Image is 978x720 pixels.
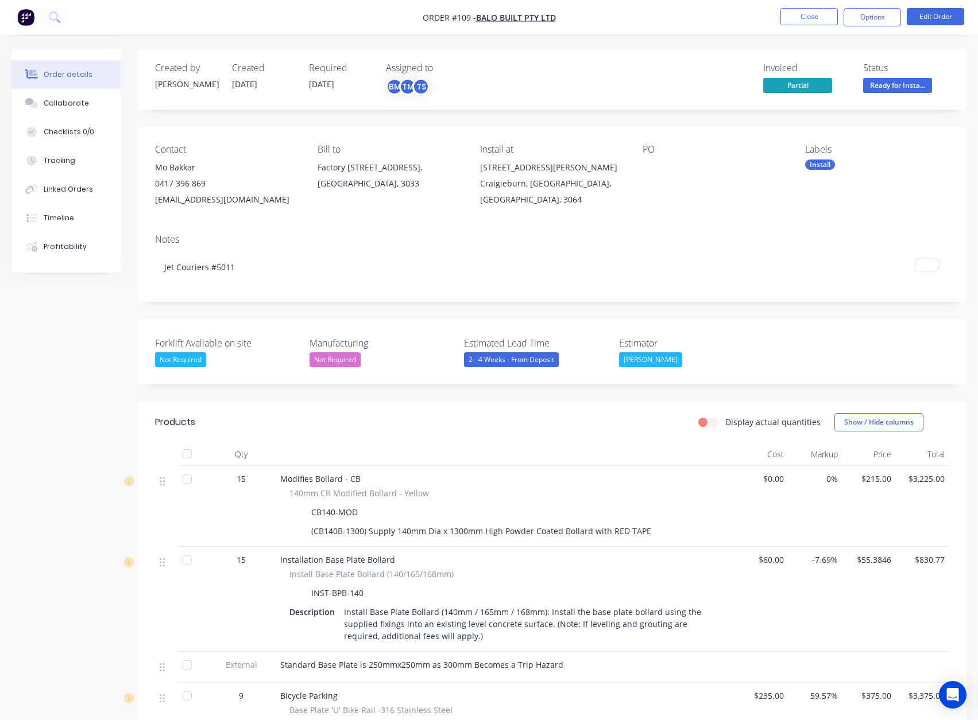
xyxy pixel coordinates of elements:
button: Options [844,8,901,26]
div: Status [863,63,949,73]
span: 140mm CB Modified Bollard - Yellow [289,487,429,499]
span: External [211,659,271,671]
label: Forklift Avaliable on site [155,336,299,350]
div: Collaborate [44,98,89,108]
div: Description [289,604,339,620]
div: (CB140B-1300) Supply 140mm Dia x 1300mm High Powder Coated Bollard with RED TAPE [307,523,656,539]
span: $215.00 [847,473,891,485]
a: Balo Built Pty Ltd [476,12,556,23]
div: Order details [44,69,92,80]
span: $375.00 [847,690,891,702]
label: Display actual quantities [725,416,821,428]
div: BM [386,78,403,95]
div: Install Base Plate Bollard (140mm / 165mm / 168mm): Install the base plate bollard using the supp... [339,604,721,644]
span: Ready for Insta... [863,78,932,92]
label: Manufacturing [310,336,453,350]
div: Not Required [155,352,206,367]
div: 0417 396 869 [155,176,299,192]
button: Edit Order [907,8,964,25]
div: Cost [735,443,788,466]
button: Profitability [11,232,121,261]
div: Timeline [44,213,74,223]
span: $3,375.00 [900,690,945,702]
div: CB140-MOD [307,504,362,520]
div: Craigieburn, [GEOGRAPHIC_DATA], [GEOGRAPHIC_DATA], 3064 [480,176,624,208]
div: Linked Orders [44,184,93,194]
button: BMTMTS [386,78,430,95]
div: Created by [155,63,218,73]
span: 0% [793,473,837,485]
div: [STREET_ADDRESS][PERSON_NAME] [480,159,624,176]
div: PO [643,144,787,155]
span: Partial [763,78,832,92]
div: Open Intercom Messenger [939,681,967,709]
div: TS [412,78,430,95]
button: Show / Hide columns [834,413,923,431]
div: [PERSON_NAME] [619,352,682,367]
span: Standard Base Plate is 250mmx250mm as 300mm Becomes a Trip Hazard [280,659,563,670]
button: Tracking [11,146,121,175]
div: Install at [480,144,624,155]
div: Notes [155,234,949,245]
div: TM [399,78,416,95]
span: $830.77 [900,554,945,566]
span: -7.69% [793,554,837,566]
div: Markup [788,443,842,466]
div: Factory [STREET_ADDRESS], [318,159,462,176]
button: Linked Orders [11,175,121,204]
span: Base Plate 'U' Bike Rail -316 Stainless Steel [289,704,453,716]
span: 15 [237,554,246,566]
div: Products [155,415,195,429]
div: Tracking [44,155,75,166]
span: Modifies Bollard - CB [280,473,361,484]
span: [DATE] [232,79,257,89]
span: Installation Base Plate Bollard [280,554,395,565]
div: Labels [805,144,949,155]
img: Factory [17,9,34,26]
div: [STREET_ADDRESS][PERSON_NAME]Craigieburn, [GEOGRAPHIC_DATA], [GEOGRAPHIC_DATA], 3064 [480,159,624,208]
div: INST-BPB-140 [307,585,368,601]
span: $3,225.00 [900,473,945,485]
div: Install [805,159,835,170]
div: Profitability [44,242,87,252]
button: Checklists 0/0 [11,118,121,146]
div: [PERSON_NAME] [155,78,218,90]
div: Contact [155,144,299,155]
span: Order #109 - [423,12,476,23]
div: Mo Bakkar0417 396 869[EMAIL_ADDRESS][DOMAIN_NAME] [155,159,299,208]
div: 2 - 4 Weeks - From Deposit [464,352,559,367]
div: Invoiced [763,63,849,73]
span: $55.3846 [847,554,891,566]
div: Not Required [310,352,361,367]
button: Ready for Insta... [863,78,932,95]
span: $235.00 [740,690,784,702]
label: Estimator [619,336,763,350]
span: [DATE] [309,79,334,89]
span: Install Base Plate Bollard (140/165/168mm) [289,568,454,580]
div: [EMAIL_ADDRESS][DOMAIN_NAME] [155,192,299,208]
div: Bill to [318,144,462,155]
div: Mo Bakkar [155,159,299,176]
div: Required [309,63,372,73]
div: Created [232,63,295,73]
div: Total [896,443,949,466]
button: Collaborate [11,89,121,118]
span: 9 [239,690,243,702]
span: 15 [237,473,246,485]
div: Assigned to [386,63,501,73]
div: Checklists 0/0 [44,127,94,137]
span: 59.57% [793,690,837,702]
span: $60.00 [740,554,784,566]
button: Close [780,8,838,25]
div: Qty [207,443,276,466]
div: [GEOGRAPHIC_DATA], 3033 [318,176,462,192]
div: Factory [STREET_ADDRESS],[GEOGRAPHIC_DATA], 3033 [318,159,462,196]
span: Bicycle Parking [280,690,338,701]
label: Estimated Lead Time [464,336,608,350]
span: $0.00 [740,473,784,485]
button: Timeline [11,204,121,232]
div: To enrich screen reader interactions, please activate Accessibility in Grammarly extension settings [155,250,949,285]
div: Price [842,443,896,466]
button: Order details [11,60,121,89]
